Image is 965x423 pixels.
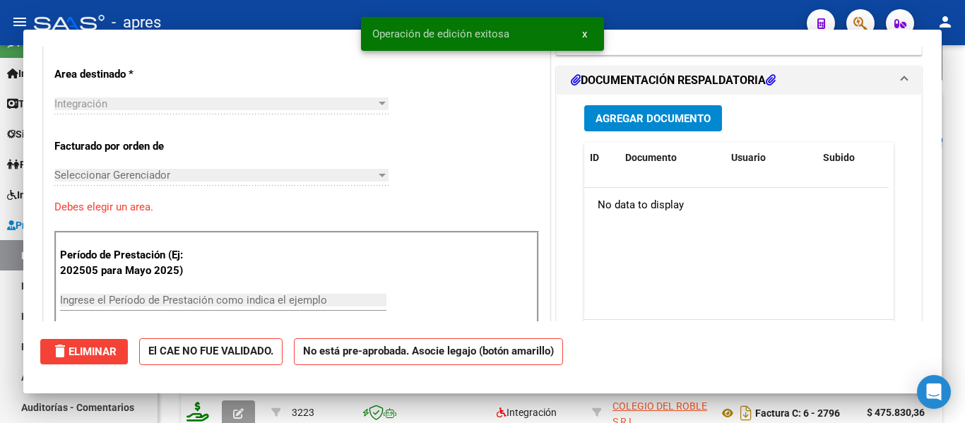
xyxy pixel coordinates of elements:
div: 0 total [584,320,894,355]
strong: El CAE NO FUE VALIDADO. [139,338,283,366]
span: Agregar Documento [596,112,711,125]
span: x [582,28,587,40]
p: Debes elegir un area. [54,199,539,215]
span: 3223 [292,407,314,418]
span: Seleccionar Gerenciador [54,169,376,181]
datatable-header-cell: Usuario [726,143,817,173]
button: x [571,21,598,47]
span: Integración [497,407,557,418]
p: Facturado por orden de [54,138,200,155]
span: ID [590,152,599,163]
datatable-header-cell: Documento [620,143,726,173]
datatable-header-cell: Subido [817,143,888,173]
datatable-header-cell: ID [584,143,620,173]
span: Integración (discapacidad) [7,187,138,203]
p: Período de Prestación (Ej: 202505 para Mayo 2025) [60,247,202,279]
mat-icon: menu [11,13,28,30]
span: - apres [112,7,161,38]
span: Sistema [7,126,53,142]
mat-icon: person [937,13,954,30]
button: Eliminar [40,339,128,364]
span: Subido [823,152,855,163]
span: Padrón [7,157,52,172]
span: Tesorería [7,96,61,112]
span: Eliminar [52,345,117,358]
span: Usuario [731,152,766,163]
span: Inicio [7,66,43,81]
strong: No está pre-aprobada. Asocie legajo (botón amarillo) [294,338,563,366]
strong: Factura C: 6 - 2796 [755,407,840,419]
strong: $ 475.830,36 [867,407,925,418]
div: Open Intercom Messenger [917,375,951,409]
h1: DOCUMENTACIÓN RESPALDATORIA [571,72,776,89]
button: Agregar Documento [584,105,722,131]
div: DOCUMENTACIÓN RESPALDATORIA [557,95,921,388]
p: Area destinado * [54,66,200,83]
div: No data to display [584,188,889,223]
mat-expansion-panel-header: DOCUMENTACIÓN RESPALDATORIA [557,66,921,95]
span: Prestadores / Proveedores [7,218,136,233]
span: Operación de edición exitosa [372,27,509,41]
span: Integración [54,97,107,110]
datatable-header-cell: Acción [888,143,959,173]
mat-icon: delete [52,342,69,359]
span: Documento [625,152,677,163]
